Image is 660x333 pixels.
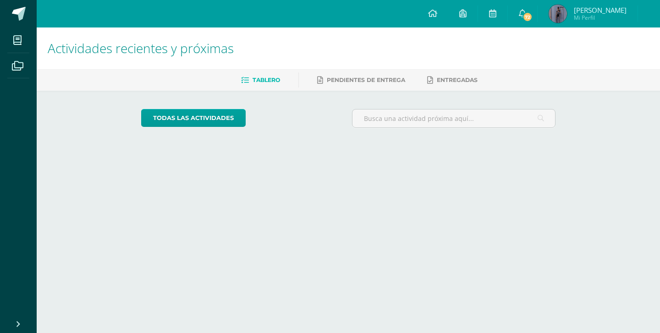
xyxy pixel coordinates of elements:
[352,109,555,127] input: Busca una actividad próxima aquí...
[574,14,627,22] span: Mi Perfil
[437,76,478,83] span: Entregadas
[253,76,280,83] span: Tablero
[141,109,246,127] a: todas las Actividades
[327,76,405,83] span: Pendientes de entrega
[549,5,567,23] img: d27c45ddd98bb87d4b901767198dc040.png
[427,73,478,87] a: Entregadas
[317,73,405,87] a: Pendientes de entrega
[48,39,234,57] span: Actividades recientes y próximas
[522,12,533,22] span: 72
[241,73,280,87] a: Tablero
[574,5,627,15] span: [PERSON_NAME]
